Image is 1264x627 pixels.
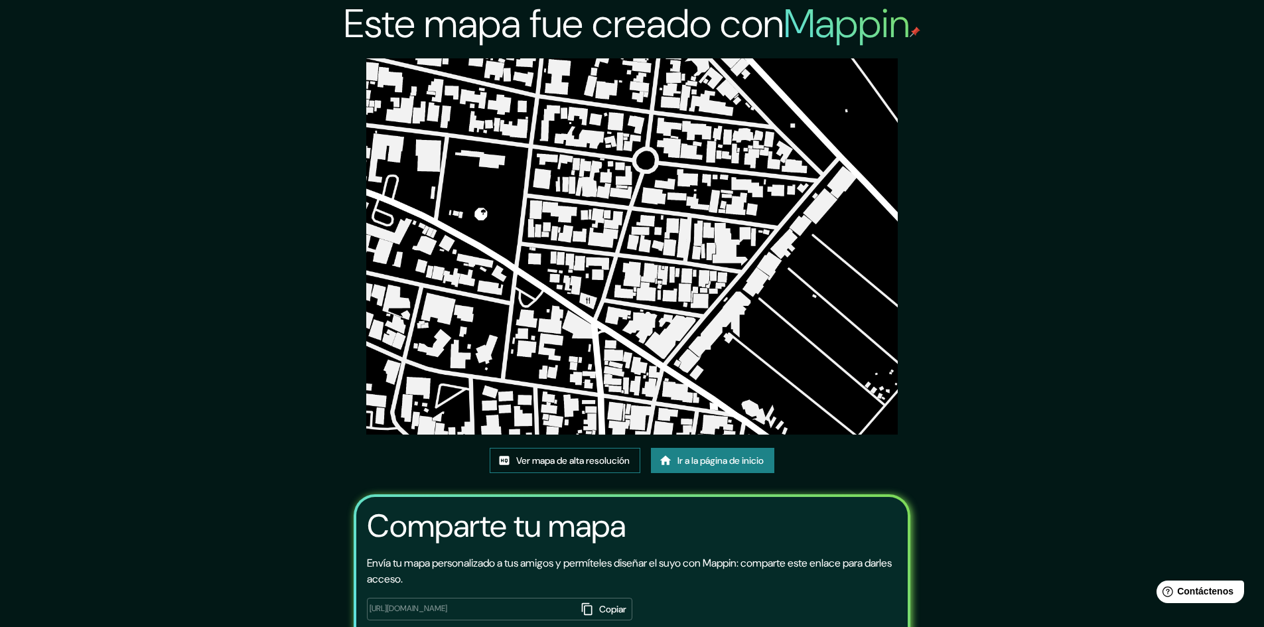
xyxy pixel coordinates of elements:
font: Comparte tu mapa [367,505,626,547]
a: Ver mapa de alta resolución [490,448,640,473]
a: Ir a la página de inicio [651,448,774,473]
font: Copiar [599,603,626,615]
img: created-map [366,58,898,435]
font: Ver mapa de alta resolución [516,454,630,466]
font: Envía tu mapa personalizado a tus amigos y permíteles diseñar el suyo con Mappin: comparte este e... [367,556,892,586]
img: pin de mapeo [910,27,920,37]
iframe: Lanzador de widgets de ayuda [1146,575,1249,612]
button: Copiar [577,598,632,620]
font: Ir a la página de inicio [677,454,764,466]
